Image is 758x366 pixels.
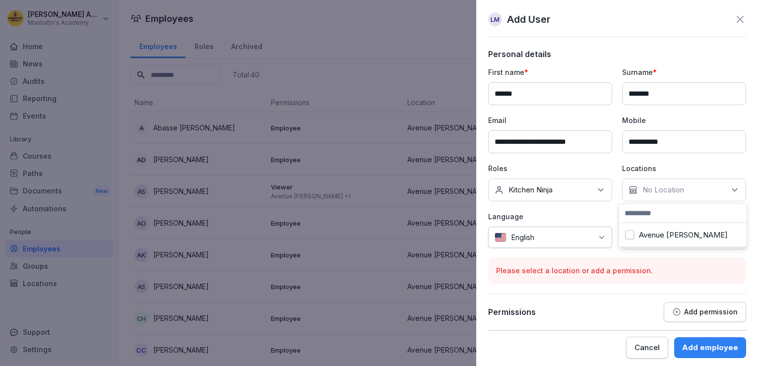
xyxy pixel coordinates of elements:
button: Add employee [674,337,746,358]
p: Personal details [488,49,746,59]
img: us.svg [495,233,506,242]
p: Email [488,115,612,125]
p: Surname [622,67,746,77]
div: Cancel [634,342,660,353]
div: English [488,227,612,248]
p: Kitchen Ninja [508,185,553,195]
p: Add permission [684,308,738,316]
div: LM [488,12,502,26]
p: First name [488,67,612,77]
div: Add employee [682,342,738,353]
p: Permissions [488,307,536,317]
label: Avenue [PERSON_NAME] [639,231,728,240]
p: Please select a location or add a permission. [496,265,738,276]
p: Roles [488,163,612,174]
button: Add permission [664,302,746,322]
p: Mobile [622,115,746,125]
p: No Location [642,185,684,195]
button: Cancel [626,337,668,359]
p: Add User [507,12,551,27]
p: Locations [622,163,746,174]
p: Language [488,211,612,222]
